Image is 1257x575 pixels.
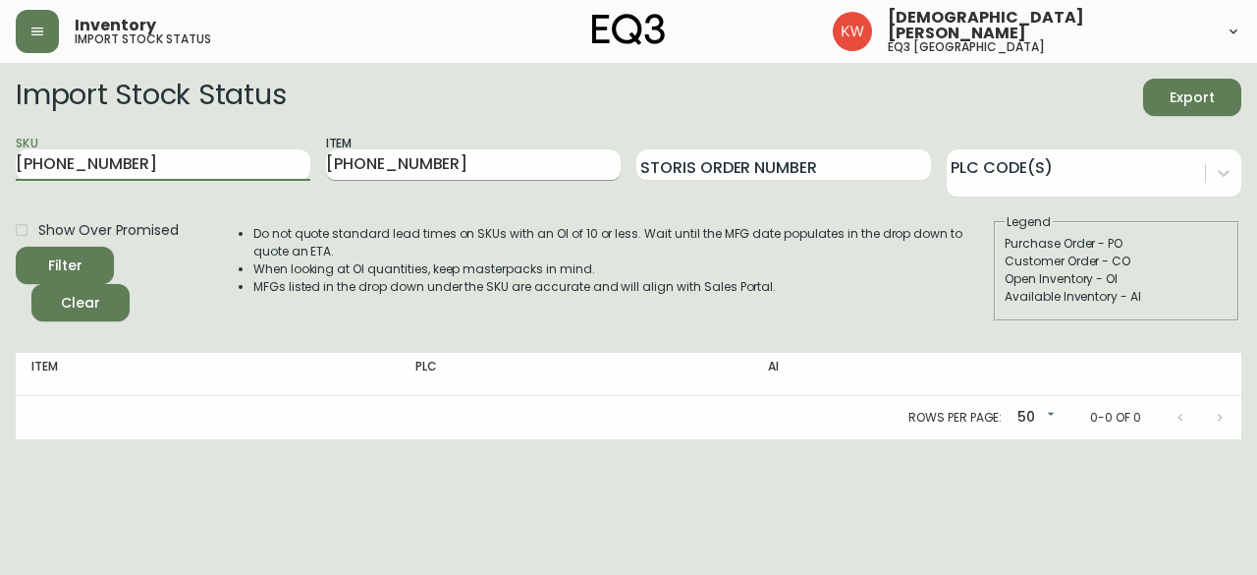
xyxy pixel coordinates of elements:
h5: import stock status [75,33,211,45]
th: AI [752,353,1032,396]
div: Available Inventory - AI [1005,288,1229,306]
span: Inventory [75,18,156,33]
div: 50 [1010,402,1059,434]
p: Rows per page: [908,409,1002,427]
th: PLC [400,353,751,396]
h2: Import Stock Status [16,79,286,116]
img: f33162b67396b0982c40ce2a87247151 [833,12,872,51]
span: Export [1159,86,1226,110]
button: Filter [16,247,114,284]
legend: Legend [1005,213,1053,231]
th: Item [16,353,400,396]
div: Purchase Order - PO [1005,235,1229,253]
div: Customer Order - CO [1005,253,1229,270]
h5: eq3 [GEOGRAPHIC_DATA] [888,41,1045,53]
div: Open Inventory - OI [1005,270,1229,288]
button: Export [1143,79,1241,116]
button: Clear [31,284,130,321]
span: Clear [47,291,114,316]
li: When looking at OI quantities, keep masterpacks in mind. [253,260,992,278]
li: MFGs listed in the drop down under the SKU are accurate and will align with Sales Portal. [253,278,992,296]
span: Show Over Promised [38,220,179,241]
img: logo [592,14,665,45]
span: [DEMOGRAPHIC_DATA][PERSON_NAME] [888,10,1210,41]
li: Do not quote standard lead times on SKUs with an OI of 10 or less. Wait until the MFG date popula... [253,225,992,260]
p: 0-0 of 0 [1090,409,1141,427]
